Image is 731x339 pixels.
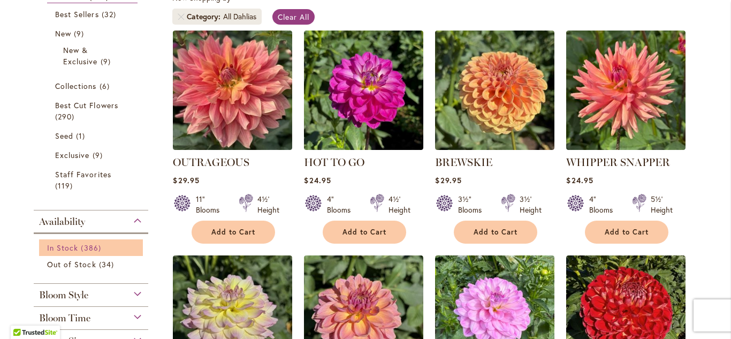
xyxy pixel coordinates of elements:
a: OUTRAGEOUS [173,142,292,152]
button: Add to Cart [192,221,275,244]
span: $29.95 [173,175,199,185]
a: Remove Category All Dahlias [178,13,184,20]
span: 9 [93,149,105,161]
img: OUTRAGEOUS [173,31,292,150]
span: Category [187,11,223,22]
a: New &amp; Exclusive [63,44,121,67]
div: 3½' Height [520,194,542,215]
a: HOT TO GO [304,156,364,169]
a: Staff Favorites [55,169,130,191]
span: Bloom Style [39,289,88,301]
a: WHIPPER SNAPPER [566,142,686,152]
span: Collections [55,81,97,91]
a: Seed [55,130,130,141]
div: 4" Blooms [327,194,357,215]
div: 4½' Height [257,194,279,215]
span: $29.95 [435,175,461,185]
div: 11" Blooms [196,194,226,215]
a: In Stock 386 [47,242,138,253]
div: 3½" Blooms [458,194,488,215]
button: Add to Cart [454,221,537,244]
span: In Stock [47,243,78,253]
span: 290 [55,111,77,122]
span: $24.95 [304,175,331,185]
a: Out of Stock 34 [47,259,138,270]
iframe: Launch Accessibility Center [8,301,38,331]
a: New [55,28,130,39]
img: WHIPPER SNAPPER [566,31,686,150]
img: BREWSKIE [435,31,554,150]
div: 5½' Height [651,194,673,215]
span: Out of Stock [47,259,96,269]
span: 34 [99,259,117,270]
span: 1 [76,130,88,141]
span: Staff Favorites [55,169,111,179]
span: Clear All [278,12,309,22]
a: HOT TO GO [304,142,423,152]
span: 9 [74,28,87,39]
span: 6 [100,80,112,92]
button: Add to Cart [585,221,668,244]
a: BREWSKIE [435,142,554,152]
div: 4½' Height [389,194,410,215]
a: BREWSKIE [435,156,492,169]
span: Best Sellers [55,9,99,19]
img: HOT TO GO [304,31,423,150]
span: New & Exclusive [63,45,97,66]
a: Clear All [272,9,315,25]
span: Seed [55,131,73,141]
span: Availability [39,216,85,228]
span: 386 [81,242,103,253]
span: 32 [102,9,119,20]
a: WHIPPER SNAPPER [566,156,670,169]
a: Collections [55,80,130,92]
span: Best Cut Flowers [55,100,118,110]
a: Best Sellers [55,9,130,20]
span: Add to Cart [211,228,255,237]
span: $24.95 [566,175,593,185]
a: Exclusive [55,149,130,161]
div: All Dahlias [223,11,256,22]
button: Add to Cart [323,221,406,244]
span: Bloom Time [39,312,90,324]
a: Best Cut Flowers [55,100,130,122]
div: 4" Blooms [589,194,619,215]
span: New [55,28,71,39]
span: 119 [55,180,75,191]
span: 9 [101,56,113,67]
span: Add to Cart [474,228,517,237]
span: Add to Cart [605,228,649,237]
span: Add to Cart [342,228,386,237]
a: OUTRAGEOUS [173,156,249,169]
span: Exclusive [55,150,89,160]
